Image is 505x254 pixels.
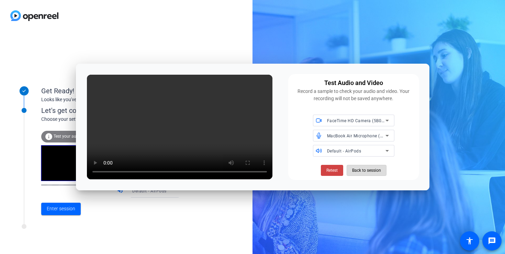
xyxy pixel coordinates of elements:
span: MacBook Air Microphone (Built-in) [327,133,396,138]
mat-icon: volume_up [117,187,125,195]
span: Back to session [352,164,381,177]
span: Test your audio and video [54,134,101,139]
mat-icon: accessibility [465,237,474,245]
div: Record a sample to check your audio and video. Your recording will not be saved anywhere. [292,88,415,102]
span: FaceTime HD Camera (5B00:3AA6) [327,118,398,123]
div: Choose your settings [41,116,193,123]
div: Looks like you've been invited to join [41,96,179,103]
div: Get Ready! [41,86,179,96]
span: Default - AirPods [132,189,167,193]
span: Retest [326,167,338,173]
button: Back to session [347,165,386,176]
span: Enter session [47,205,75,212]
div: Let's get connected. [41,105,193,116]
span: Default - AirPods [327,149,361,154]
button: Retest [321,165,343,176]
mat-icon: message [488,237,496,245]
div: Test Audio and Video [324,78,383,88]
mat-icon: info [45,133,53,141]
